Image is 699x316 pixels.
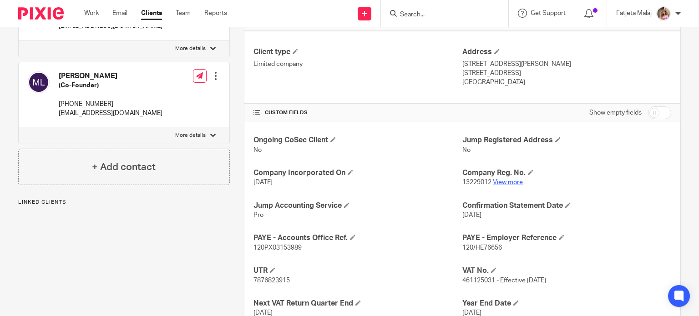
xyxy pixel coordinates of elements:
[253,168,462,178] h4: Company Incorporated On
[253,245,302,251] span: 120PX03153989
[462,135,671,145] h4: Jump Registered Address
[462,78,671,87] p: [GEOGRAPHIC_DATA]
[253,109,462,116] h4: CUSTOM FIELDS
[253,266,462,276] h4: UTR
[141,9,162,18] a: Clients
[253,147,262,153] span: No
[462,233,671,243] h4: PAYE - Employer Reference
[531,10,566,16] span: Get Support
[176,9,191,18] a: Team
[204,9,227,18] a: Reports
[253,299,462,308] h4: Next VAT Return Quarter End
[59,81,162,90] h5: (Co-Founder)
[59,71,162,81] h4: [PERSON_NAME]
[493,179,523,186] a: View more
[253,277,290,284] span: 7876823915
[589,108,642,117] label: Show empty fields
[28,71,50,93] img: svg%3E
[253,310,273,316] span: [DATE]
[253,60,462,69] p: Limited company
[253,135,462,145] h4: Ongoing CoSec Client
[462,245,502,251] span: 120/HE76656
[462,60,671,69] p: [STREET_ADDRESS][PERSON_NAME]
[59,100,162,109] p: [PHONE_NUMBER]
[462,147,471,153] span: No
[462,179,491,186] span: 13229012
[462,201,671,211] h4: Confirmation Statement Date
[462,69,671,78] p: [STREET_ADDRESS]
[462,47,671,57] h4: Address
[462,310,481,316] span: [DATE]
[399,11,481,19] input: Search
[462,266,671,276] h4: VAT No.
[18,7,64,20] img: Pixie
[656,6,671,21] img: MicrosoftTeams-image%20(5).png
[18,199,230,206] p: Linked clients
[253,212,263,218] span: Pro
[253,201,462,211] h4: Jump Accounting Service
[253,179,273,186] span: [DATE]
[175,132,206,139] p: More details
[616,9,652,18] p: Fatjeta Malaj
[462,168,671,178] h4: Company Reg. No.
[92,160,156,174] h4: + Add contact
[462,277,546,284] span: 461125031 - Effective [DATE]
[462,212,481,218] span: [DATE]
[84,9,99,18] a: Work
[59,109,162,118] p: [EMAIL_ADDRESS][DOMAIN_NAME]
[253,233,462,243] h4: PAYE - Accounts Office Ref.
[253,47,462,57] h4: Client type
[462,299,671,308] h4: Year End Date
[112,9,127,18] a: Email
[175,45,206,52] p: More details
